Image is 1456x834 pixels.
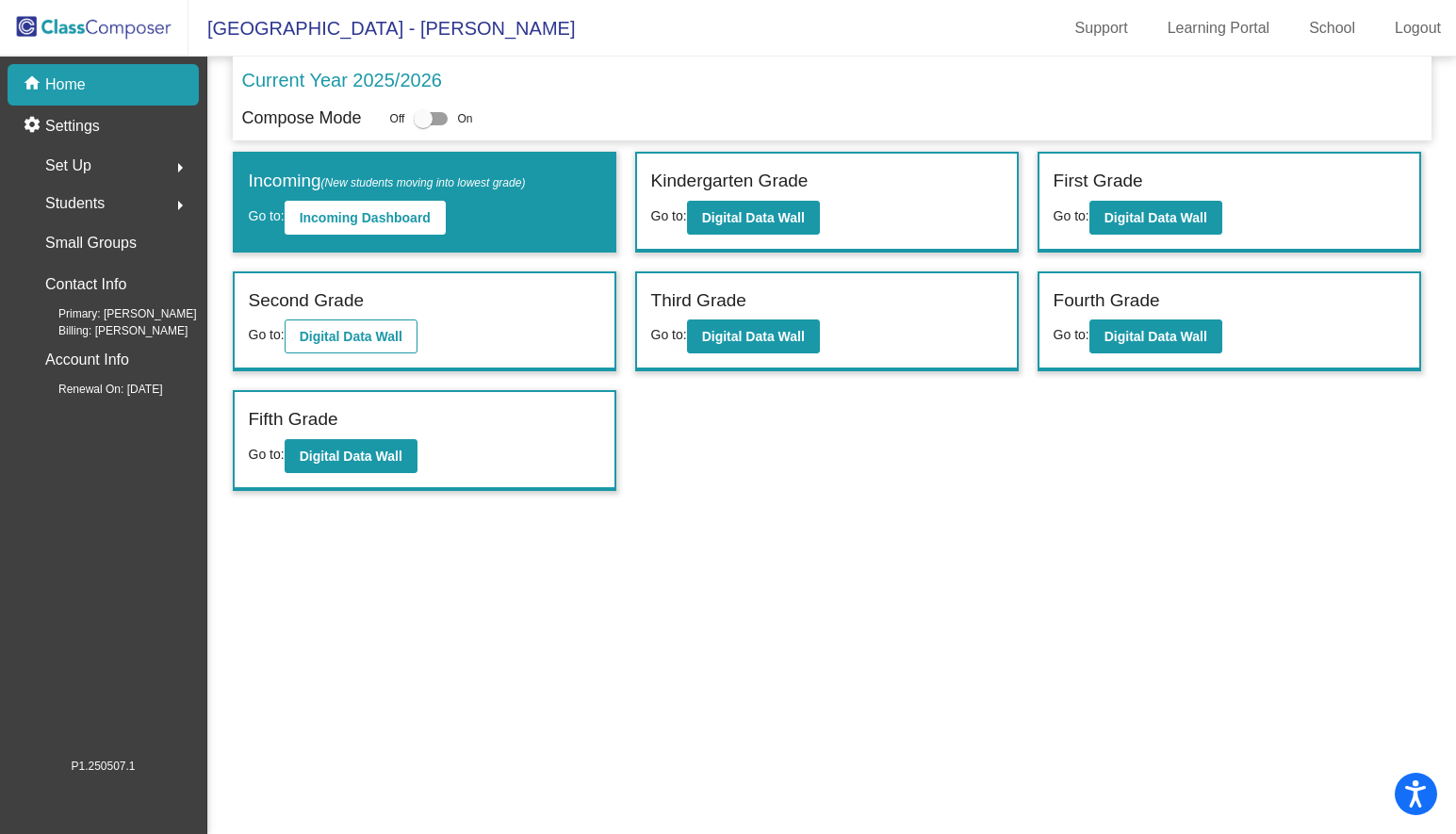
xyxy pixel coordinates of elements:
label: Kindergarten Grade [651,168,809,195]
a: Learning Portal [1153,13,1285,43]
b: Digital Data Wall [300,329,402,344]
p: Contact Info [45,271,126,298]
button: Digital Data Wall [1089,319,1222,353]
p: Home [45,74,86,96]
span: Go to: [1054,208,1089,223]
span: Go to: [249,208,285,223]
b: Digital Data Wall [702,210,805,225]
span: Students [45,190,105,217]
button: Digital Data Wall [285,319,417,353]
span: Primary: [PERSON_NAME] [28,305,197,322]
span: Renewal On: [DATE] [28,381,162,398]
span: Go to: [249,447,285,462]
span: Off [390,110,405,127]
mat-icon: home [23,74,45,96]
span: Go to: [651,327,687,342]
button: Digital Data Wall [285,439,417,473]
span: Set Up [45,153,91,179]
b: Digital Data Wall [1104,210,1207,225]
mat-icon: settings [23,115,45,138]
span: On [457,110,472,127]
button: Incoming Dashboard [285,201,446,235]
label: Fifth Grade [249,406,338,433]
span: Go to: [651,208,687,223]
p: Current Year 2025/2026 [242,66,442,94]
p: Account Info [45,347,129,373]
span: Billing: [PERSON_NAME] [28,322,188,339]
b: Digital Data Wall [1104,329,1207,344]
label: Incoming [249,168,526,195]
a: School [1294,13,1370,43]
label: Fourth Grade [1054,287,1160,315]
b: Digital Data Wall [300,449,402,464]
a: Support [1060,13,1143,43]
button: Digital Data Wall [1089,201,1222,235]
mat-icon: arrow_right [169,194,191,217]
p: Compose Mode [242,106,362,131]
span: [GEOGRAPHIC_DATA] - [PERSON_NAME] [188,13,575,43]
b: Incoming Dashboard [300,210,431,225]
label: First Grade [1054,168,1143,195]
span: Go to: [1054,327,1089,342]
p: Settings [45,115,100,138]
span: Go to: [249,327,285,342]
mat-icon: arrow_right [169,156,191,179]
span: (New students moving into lowest grade) [321,176,526,189]
label: Third Grade [651,287,746,315]
p: Small Groups [45,230,137,256]
a: Logout [1380,13,1456,43]
label: Second Grade [249,287,365,315]
b: Digital Data Wall [702,329,805,344]
button: Digital Data Wall [687,319,820,353]
div: Successfully fetched renewal date [1209,786,1431,803]
div: Fetched school contacts [1209,735,1431,752]
button: Digital Data Wall [687,201,820,235]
